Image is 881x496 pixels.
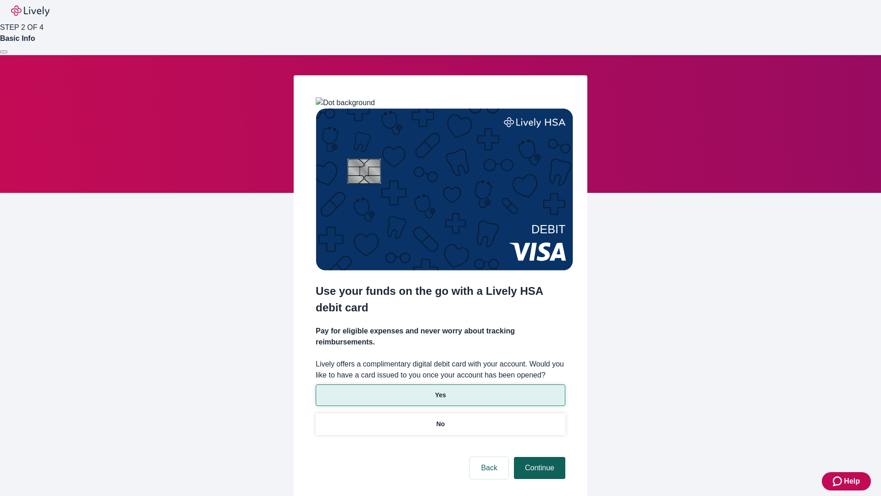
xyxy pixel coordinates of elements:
[316,413,565,435] button: No
[11,6,50,17] img: Lively
[833,476,844,487] svg: Zendesk support icon
[470,457,508,479] button: Back
[316,97,375,108] img: Dot background
[844,476,860,487] span: Help
[514,457,565,479] button: Continue
[435,390,446,400] p: Yes
[316,326,565,348] h4: Pay for eligible expenses and never worry about tracking reimbursements.
[316,108,573,271] img: Debit card
[436,419,445,429] p: No
[316,359,565,381] label: Lively offers a complimentary digital debit card with your account. Would you like to have a card...
[316,384,565,406] button: Yes
[316,283,565,316] h2: Use your funds on the go with a Lively HSA debit card
[822,472,871,490] button: Zendesk support iconHelp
